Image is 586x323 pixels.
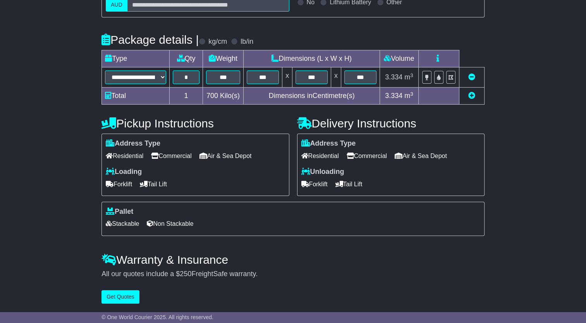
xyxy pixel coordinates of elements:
label: Address Type [301,139,356,148]
span: Stackable [106,218,139,230]
h4: Warranty & Insurance [101,253,485,266]
label: kg/cm [208,38,227,46]
button: Get Quotes [101,290,139,304]
td: x [282,67,292,88]
a: Remove this item [468,73,475,81]
span: © One World Courier 2025. All rights reserved. [101,314,213,320]
label: lb/in [241,38,253,46]
td: 1 [170,88,203,105]
td: Type [102,50,170,67]
span: Forklift [106,178,132,190]
span: Residential [301,150,339,162]
label: Address Type [106,139,160,148]
td: Volume [380,50,418,67]
span: Tail Lift [335,178,363,190]
span: 700 [206,92,218,100]
td: Dimensions in Centimetre(s) [244,88,380,105]
div: All our quotes include a $ FreightSafe warranty. [101,270,485,278]
span: Air & Sea Depot [395,150,447,162]
td: Kilo(s) [203,88,244,105]
td: Total [102,88,170,105]
span: m [404,92,413,100]
span: 250 [180,270,191,278]
h4: Package details | [101,33,199,46]
span: 3.334 [385,73,402,81]
span: Tail Lift [140,178,167,190]
sup: 3 [410,91,413,97]
h4: Pickup Instructions [101,117,289,130]
td: x [331,67,341,88]
sup: 3 [410,72,413,78]
h4: Delivery Instructions [297,117,485,130]
span: Air & Sea Depot [199,150,252,162]
label: Unloading [301,168,344,176]
span: m [404,73,413,81]
a: Add new item [468,92,475,100]
span: 3.334 [385,92,402,100]
span: Commercial [151,150,191,162]
span: Commercial [347,150,387,162]
td: Weight [203,50,244,67]
td: Dimensions (L x W x H) [244,50,380,67]
td: Qty [170,50,203,67]
span: Forklift [301,178,328,190]
label: Pallet [106,208,133,216]
span: Residential [106,150,143,162]
label: Loading [106,168,142,176]
span: Non Stackable [147,218,193,230]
